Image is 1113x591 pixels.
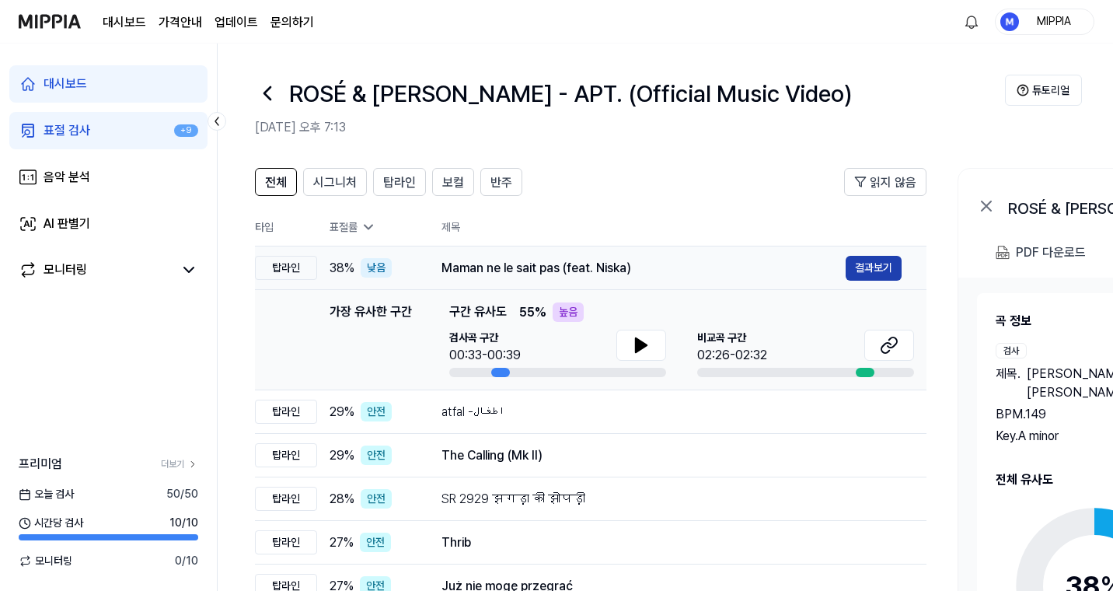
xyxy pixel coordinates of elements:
img: 알림 [962,12,981,31]
span: 제목 . [996,365,1021,402]
button: 시그니처 [303,168,367,196]
button: 결과보기 [846,256,902,281]
span: 55 % [519,303,546,322]
div: 모니터링 [44,261,87,279]
span: 50 / 50 [166,486,198,502]
div: 탑라인 [255,400,317,424]
a: 모니터링 [19,261,173,279]
a: 문의하기 [270,13,314,32]
img: Help [1017,84,1029,96]
a: 대시보드 [9,65,208,103]
div: 가장 유사한 구간 [330,302,412,377]
div: 안전 [360,533,391,552]
div: 탑라인 [255,443,317,467]
span: 구간 유사도 [449,302,507,322]
span: 27 % [330,533,354,552]
button: 읽지 않음 [844,168,926,196]
div: Maman ne le sait pas (feat. Niska) [441,259,846,278]
div: 안전 [361,446,392,465]
button: profileMIPPIA [995,9,1094,35]
span: 보컬 [442,173,464,192]
span: 읽지 않음 [870,173,916,192]
img: profile [1000,12,1019,31]
div: 표절 검사 [44,121,90,140]
div: 대시보드 [44,75,87,93]
span: 탑라인 [383,173,416,192]
th: 타입 [255,208,317,247]
span: 0 / 10 [175,553,198,569]
span: 모니터링 [19,553,72,569]
button: 가격안내 [159,13,202,32]
div: 음악 분석 [44,168,90,187]
span: 28 % [330,490,354,509]
span: 반주 [490,173,512,192]
button: 보컬 [432,168,474,196]
span: 프리미엄 [19,455,62,474]
a: 업데이트 [215,13,258,32]
div: 탑라인 [255,530,317,554]
span: 29 % [330,403,354,421]
div: Thrib [441,533,902,552]
div: 탑라인 [255,487,317,511]
span: 비교곡 구간 [697,330,767,346]
button: 탑라인 [373,168,426,196]
span: 전체 [265,173,287,192]
a: 대시보드 [103,13,146,32]
button: 반주 [480,168,522,196]
span: 시간당 검사 [19,515,83,531]
a: 음악 분석 [9,159,208,196]
div: 안전 [361,489,392,509]
button: 튜토리얼 [1005,75,1082,106]
div: 낮음 [361,258,392,278]
a: 더보기 [161,457,198,471]
span: 오늘 검사 [19,486,74,502]
h1: ROSÉ & Bruno Mars - APT. (Official Music Video) [289,76,852,111]
th: 제목 [441,208,926,246]
div: +9 [174,124,198,138]
div: atfal -اطفال [441,403,902,421]
div: 탑라인 [255,256,317,280]
div: 표절률 [330,219,417,236]
span: 10 / 10 [169,515,198,531]
div: PDF 다운로드 [1016,243,1086,263]
div: SR 2929 झगड़ा की झोपड़ी [441,490,902,509]
img: PDF Download [996,246,1010,260]
button: PDF 다운로드 [993,237,1089,268]
span: 검사곡 구간 [449,330,521,346]
div: 검사 [996,343,1027,358]
h2: [DATE] 오후 7:13 [255,118,1005,137]
a: AI 판별기 [9,205,208,243]
div: MIPPIA [1024,12,1084,30]
span: 시그니처 [313,173,357,192]
div: 안전 [361,402,392,421]
div: AI 판별기 [44,215,90,233]
button: 전체 [255,168,297,196]
div: 02:26-02:32 [697,346,767,365]
span: 29 % [330,446,354,465]
div: 00:33-00:39 [449,346,521,365]
span: 38 % [330,259,354,278]
div: 높음 [553,302,584,322]
a: 표절 검사+9 [9,112,208,149]
div: The Calling (Mk II) [441,446,902,465]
